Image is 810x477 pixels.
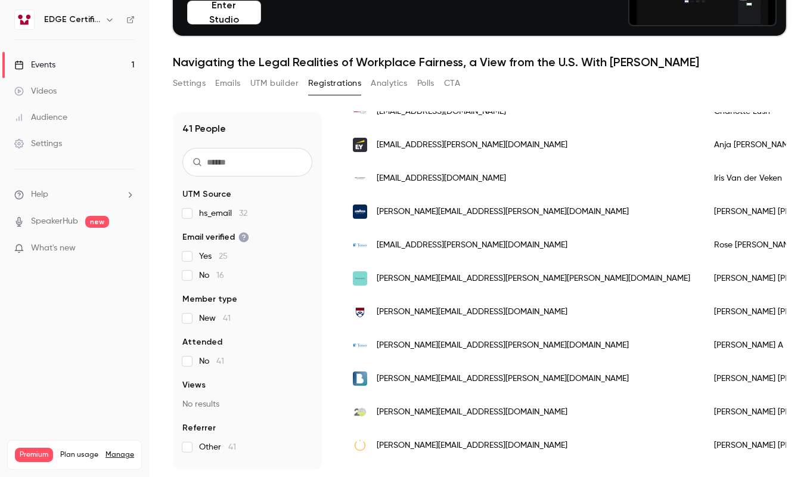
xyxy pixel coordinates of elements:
img: ch.ey.com [353,138,367,152]
div: v 4.0.25 [33,19,58,29]
span: 25 [219,252,228,261]
span: [PERSON_NAME][EMAIL_ADDRESS][DOMAIN_NAME] [377,406,567,419]
span: New [199,312,231,324]
img: website_grey.svg [19,31,29,41]
span: [PERSON_NAME][EMAIL_ADDRESS][PERSON_NAME][DOMAIN_NAME] [377,373,629,385]
span: [EMAIL_ADDRESS][PERSON_NAME][DOMAIN_NAME] [377,239,567,252]
div: Audience [14,111,67,123]
img: flocert.net [353,405,367,419]
span: hs_email [199,207,247,219]
section: facet-groups [182,188,312,453]
button: Polls [417,74,435,93]
img: nyitottakvagyunk.hu [353,438,367,453]
li: help-dropdown-opener [14,188,135,201]
span: [PERSON_NAME][EMAIL_ADDRESS][DOMAIN_NAME] [377,306,567,318]
div: Videos [14,85,57,97]
span: 41 [216,357,224,366]
button: Registrations [308,74,361,93]
div: Keywords by Traffic [132,70,201,78]
h6: EDGE Certification [44,14,100,26]
img: rolandberger.com [353,371,367,386]
span: Help [31,188,48,201]
img: EDGE Certification [15,10,34,29]
button: Emails [215,74,240,93]
span: No [199,270,224,281]
div: Domain Overview [45,70,107,78]
img: logo_orange.svg [19,19,29,29]
img: tab_keywords_by_traffic_grey.svg [119,69,128,79]
span: Attended [182,336,222,348]
span: Email verified [182,231,249,243]
span: [EMAIL_ADDRESS][PERSON_NAME][DOMAIN_NAME] [377,139,567,151]
span: Referrer [182,422,216,434]
span: Plan usage [60,450,98,460]
span: What's new [31,242,76,255]
img: wjinitiative2030.org [353,171,367,185]
span: new [85,216,109,228]
span: Other [199,441,236,453]
div: Domain: [DOMAIN_NAME] [31,31,131,41]
span: No [199,355,224,367]
span: Member type [182,293,237,305]
span: [PERSON_NAME][EMAIL_ADDRESS][PERSON_NAME][DOMAIN_NAME] [377,339,629,352]
button: Settings [173,74,206,93]
span: Premium [15,448,53,462]
span: 16 [216,271,224,280]
h1: 41 People [182,122,226,136]
span: 41 [223,314,231,323]
img: tab_domain_overview_orange.svg [32,69,42,79]
span: [PERSON_NAME][EMAIL_ADDRESS][DOMAIN_NAME] [377,439,567,452]
span: [PERSON_NAME][EMAIL_ADDRESS][PERSON_NAME][PERSON_NAME][DOMAIN_NAME] [377,272,690,285]
h1: Navigating the Legal Realities of Workplace Fairness, a View from the U.S. With [PERSON_NAME] [173,55,786,69]
div: Settings [14,138,62,150]
span: UTM Source [182,188,231,200]
img: teneo.com [353,238,367,252]
span: 32 [239,209,247,218]
a: SpeakerHub [31,215,78,228]
button: UTM builder [250,74,299,93]
img: lavazza.com [353,205,367,219]
button: Analytics [371,74,408,93]
button: CTA [444,74,460,93]
a: Manage [105,450,134,460]
span: [PERSON_NAME][EMAIL_ADDRESS][PERSON_NAME][DOMAIN_NAME] [377,206,629,218]
span: 41 [228,443,236,451]
img: alumni.upenn.edu [353,305,367,319]
div: Events [14,59,55,71]
span: Views [182,379,206,391]
img: teneo.com [353,338,367,352]
span: Yes [199,250,228,262]
button: Enter Studio [187,1,261,24]
img: tiffany.com [353,271,367,286]
p: No results [182,398,312,410]
span: [EMAIL_ADDRESS][DOMAIN_NAME] [377,172,506,185]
